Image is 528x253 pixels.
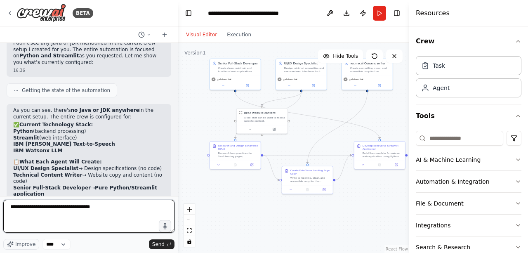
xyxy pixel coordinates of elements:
h2: ✅ [13,122,165,128]
div: Write compelling, clear, and accessible copy for the EchoVerse landing page that includes: - Hero... [290,176,330,183]
button: fit view [184,225,195,236]
button: Tools [416,104,521,128]
button: No output available [226,162,244,167]
strong: Streamlit [13,135,39,141]
button: AI & Machine Learning [416,149,521,170]
strong: Technical Content Writer [13,172,82,178]
button: Improve [3,239,39,250]
strong: What Each Agent Will Create: [19,159,102,165]
strong: IBM [PERSON_NAME] Text-to-Speech [13,141,115,147]
g: Edge from 9cffea59-a996-411e-9296-c3c20c9f3216 to 961a8225-efda-4f72-999d-1336e72c50fc [305,92,369,163]
button: Hide right sidebar [391,7,403,19]
strong: Current Technology Stack: [19,122,93,128]
div: React Flow controls [184,204,195,247]
a: React Flow attribution [386,247,408,251]
div: ScrapeWebsiteToolRead website contentA tool that can be used to read a website content. [236,108,288,134]
g: Edge from ba94e766-383c-49c6-81b8-6784d8e94705 to d3b6afc4-e75f-4c67-a99a-cf2463491e88 [263,153,351,157]
div: A tool that can be used to read a website content. [244,116,285,123]
button: Open in side panel [236,83,259,88]
button: Execution [222,30,256,40]
button: Open in side panel [245,162,259,167]
button: toggle interactivity [184,236,195,247]
img: Logo [16,4,66,22]
button: Open in side panel [368,83,391,88]
h4: Resources [416,8,450,18]
button: Hide left sidebar [183,7,194,19]
span: gpt-4o-mini [349,78,363,81]
button: zoom in [184,204,195,215]
strong: Pure Python/Streamlit application [13,185,157,197]
li: → [13,185,165,198]
h2: 📋 [13,159,165,166]
div: Create EchoVerse Landing Page CopyWrite compelling, clear, and accessible copy for the EchoVerse ... [282,166,333,194]
button: Click to speak your automation idea [159,220,171,232]
button: Send [149,239,174,249]
div: 16:36 [13,67,165,73]
g: Edge from d420ce94-eb56-4839-a841-3fbc1d843ae0 to ba94e766-383c-49c6-81b8-6784d8e94705 [233,92,303,139]
div: Agent [433,84,450,92]
button: Open in side panel [317,187,331,192]
div: Develop EchoVerse Streamlit Application [363,144,403,151]
strong: UI/UX Design Specialist [13,166,78,171]
span: Improve [15,241,35,248]
span: gpt-4o-mini [283,78,297,81]
div: UI/UX Design SpecialistDesign minimal, accessible, and user-centered interfaces for the EchoVerse... [276,59,327,90]
g: Edge from ba94e766-383c-49c6-81b8-6784d8e94705 to 961a8225-efda-4f72-999d-1336e72c50fc [263,153,279,182]
button: No output available [371,162,388,167]
div: Senior Full-Stack DeveloperCreate clean, minimal, and functional web applications using modern te... [210,59,261,90]
div: Design minimal, accessible, and user-centered interfaces for the EchoVerse audiobook creation too... [284,66,324,73]
button: Crew [416,30,521,53]
div: Task [433,61,445,70]
span: gpt-4o-mini [217,78,231,81]
strong: Python [13,128,33,134]
div: Create clean, minimal, and functional web applications using modern technologies like Python, Str... [218,66,258,73]
div: Develop EchoVerse Streamlit ApplicationBuild the complete EchoVerse web application using Python ... [354,141,405,170]
button: Automation & Integration [416,171,521,192]
li: (web interface) [13,135,165,142]
button: Open in side panel [262,127,286,132]
strong: Python and Streamlit [19,53,79,59]
div: Version 1 [184,50,206,56]
img: ScrapeWebsiteTool [239,111,243,114]
button: File & Document [416,193,521,214]
button: Integrations [416,215,521,236]
li: → Design specifications (no code) [13,166,165,172]
div: Read website content [244,111,276,115]
button: Visual Editor [181,30,222,40]
nav: breadcrumb [208,9,301,17]
div: BETA [73,8,93,18]
span: Getting the state of the automation [22,87,110,94]
div: Create EchoVerse Landing Page Copy [290,169,330,175]
strong: IBM Watsonx LLM [13,148,62,154]
div: Research and Design EchoVerse UI/UX [218,144,258,151]
span: Send [152,241,165,248]
li: (backend processing) [13,128,165,135]
div: Senior Full-Stack Developer [218,61,258,66]
button: Switch to previous chat [135,30,155,40]
button: Open in side panel [389,162,403,167]
div: Research best practices for SaaS landing pages, particularly tools like Grammarly and [URL]. Crea... [218,151,258,158]
button: Start a new chat [158,30,171,40]
div: Create compelling, clear, and accessible copy for the EchoVerse landing page that effectively com... [350,66,390,73]
button: Open in side panel [302,83,325,88]
span: Hide Tools [333,53,358,59]
div: Technical Content Writer [350,61,390,66]
div: Research and Design EchoVerse UI/UXResearch best practices for SaaS landing pages, particularly t... [210,141,261,170]
g: Edge from 961a8225-efda-4f72-999d-1336e72c50fc to d3b6afc4-e75f-4c67-a99a-cf2463491e88 [335,153,351,182]
p: I don't see any Java or JDK mentioned in the current crew setup I created for you. The entire aut... [13,40,165,66]
div: Build the complete EchoVerse web application using Python and Streamlit with the following requir... [363,151,403,158]
g: Edge from d420ce94-eb56-4839-a841-3fbc1d843ae0 to eccabf9a-5932-4e0d-a2f4-939950283a00 [260,92,303,106]
button: No output available [299,187,316,192]
p: As you can see, there's in the current setup. The entire crew is configured for: [13,107,165,120]
g: Edge from a50a9e0d-5881-4d6f-89c7-c235cc58370f to d3b6afc4-e75f-4c67-a99a-cf2463491e88 [233,92,382,139]
button: Hide Tools [318,50,363,63]
div: UI/UX Design Specialist [284,61,324,66]
strong: Senior Full-Stack Developer [13,185,91,191]
div: Crew [416,53,521,104]
div: Technical Content WriterCreate compelling, clear, and accessible copy for the EchoVerse landing p... [342,59,393,90]
strong: no Java or JDK anywhere [71,107,139,113]
li: → Website copy and content (no code) [13,172,165,185]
